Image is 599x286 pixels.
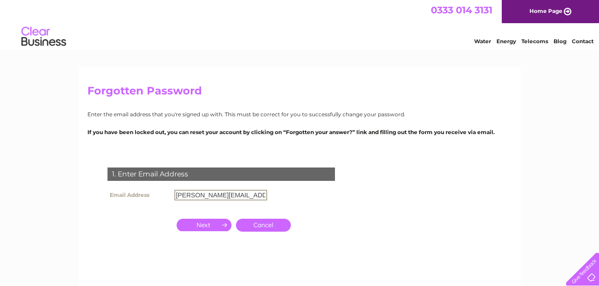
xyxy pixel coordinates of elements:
div: 1. Enter Email Address [107,168,335,181]
a: Water [474,38,491,45]
a: 0333 014 3131 [431,4,492,16]
div: Clear Business is a trading name of Verastar Limited (registered in [GEOGRAPHIC_DATA] No. 3667643... [89,5,511,43]
a: Energy [496,38,516,45]
a: Blog [554,38,566,45]
a: Cancel [236,219,291,232]
p: Enter the email address that you're signed up with. This must be correct for you to successfully ... [87,110,512,118]
a: Contact [572,38,594,45]
p: If you have been locked out, you can reset your account by clicking on “Forgotten your answer?” l... [87,128,512,136]
a: Telecoms [521,38,548,45]
th: Email Address [105,188,172,203]
h2: Forgotten Password [87,85,512,102]
img: logo.png [21,23,66,50]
